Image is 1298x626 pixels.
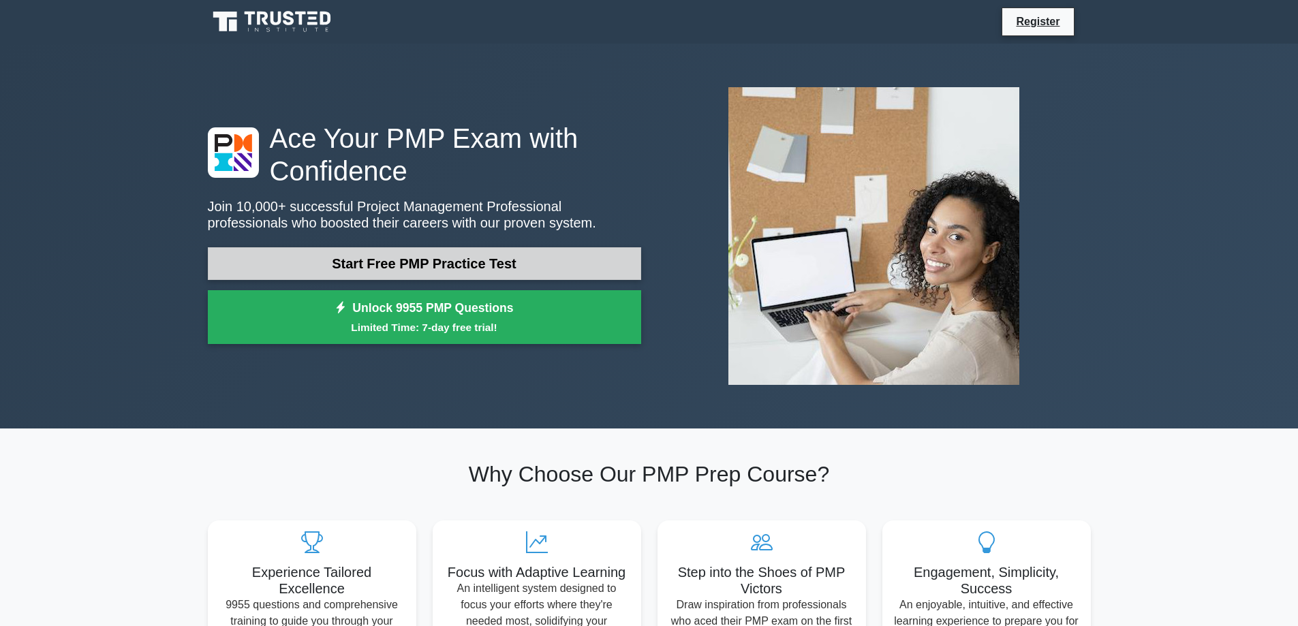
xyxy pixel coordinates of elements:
[208,198,641,231] p: Join 10,000+ successful Project Management Professional professionals who boosted their careers w...
[893,564,1080,597] h5: Engagement, Simplicity, Success
[208,461,1091,487] h2: Why Choose Our PMP Prep Course?
[1008,13,1068,30] a: Register
[208,122,641,187] h1: Ace Your PMP Exam with Confidence
[208,247,641,280] a: Start Free PMP Practice Test
[225,319,624,335] small: Limited Time: 7-day free trial!
[444,564,630,580] h5: Focus with Adaptive Learning
[668,564,855,597] h5: Step into the Shoes of PMP Victors
[208,290,641,345] a: Unlock 9955 PMP QuestionsLimited Time: 7-day free trial!
[219,564,405,597] h5: Experience Tailored Excellence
